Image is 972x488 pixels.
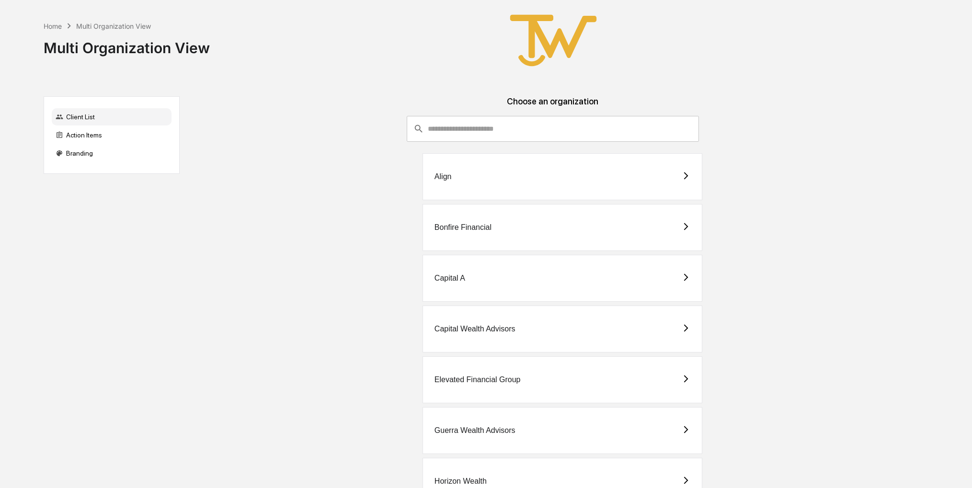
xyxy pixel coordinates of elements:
[52,145,172,162] div: Branding
[435,325,515,333] div: Capital Wealth Advisors
[435,223,492,232] div: Bonfire Financial
[44,22,62,30] div: Home
[76,22,151,30] div: Multi Organization View
[435,172,452,181] div: Align
[435,477,487,486] div: Horizon Wealth
[435,375,521,384] div: Elevated Financial Group
[407,116,699,142] div: consultant-dashboard__filter-organizations-search-bar
[52,108,172,125] div: Client List
[435,274,465,283] div: Capital A
[52,126,172,144] div: Action Items
[505,8,601,73] img: True West
[435,426,515,435] div: Guerra Wealth Advisors
[44,32,210,57] div: Multi Organization View
[187,96,918,116] div: Choose an organization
